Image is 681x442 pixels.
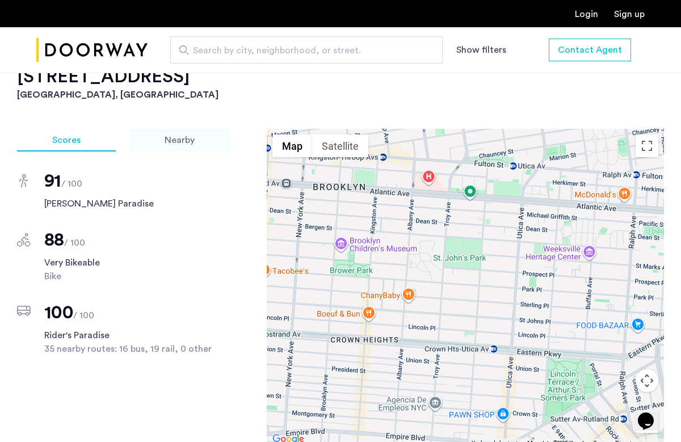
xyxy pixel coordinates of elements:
a: Login [575,10,598,19]
h2: [STREET_ADDRESS] [17,65,664,88]
span: Scores [52,136,81,145]
span: / 100 [73,311,94,320]
iframe: chat widget [633,397,670,431]
input: Apartment Search [170,36,443,64]
span: / 100 [64,238,85,247]
span: / 100 [61,179,82,188]
span: 35 nearby routes: 16 bus, 19 rail, 0 other [44,342,230,356]
span: Bike [44,270,230,283]
h3: [GEOGRAPHIC_DATA], [GEOGRAPHIC_DATA] [17,88,664,102]
button: Show street map [272,134,312,157]
img: logo [36,29,148,71]
button: Map camera controls [636,369,658,392]
button: button [549,39,631,61]
span: Search by city, neighborhood, or street. [193,44,411,57]
span: 91 [44,172,61,190]
img: score [19,174,28,188]
button: Show satellite imagery [312,134,368,157]
button: Toggle fullscreen view [636,134,658,157]
a: Registration [614,10,645,19]
span: 88 [44,231,64,249]
button: Show or hide filters [456,43,506,57]
span: Rider's Paradise [44,329,230,342]
span: Very Bikeable [44,256,230,270]
img: score [17,306,31,316]
a: Cazamio Logo [36,29,148,71]
span: Nearby [165,136,195,145]
img: score [17,233,31,247]
span: [PERSON_NAME] Paradise [44,197,230,211]
span: Contact Agent [558,43,622,57]
span: 100 [44,304,73,322]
